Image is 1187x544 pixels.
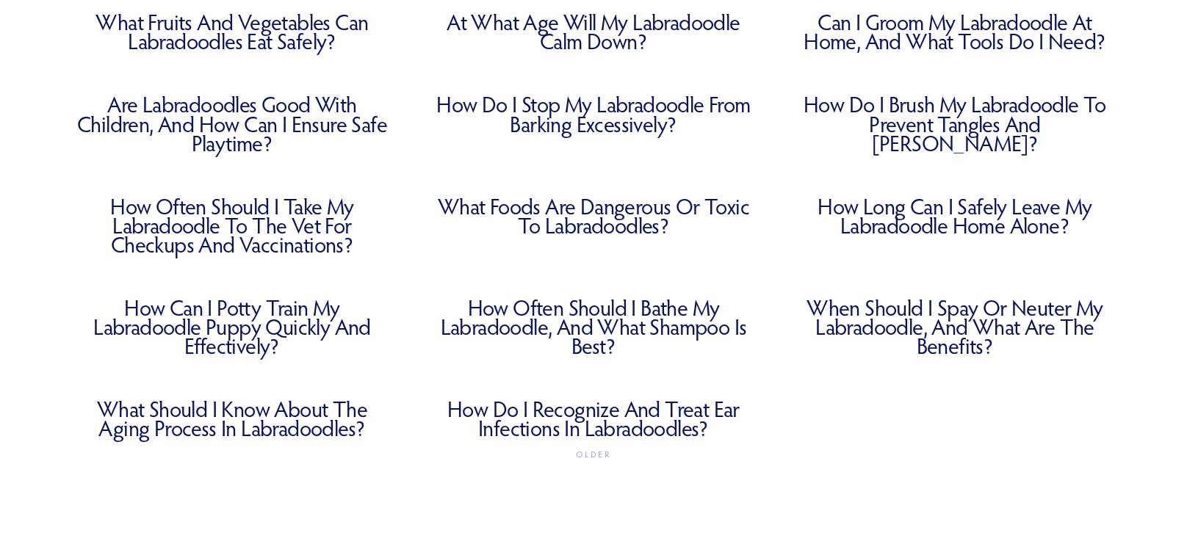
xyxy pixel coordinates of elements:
[435,298,752,355] a: How Often Should I Bathe My Labradoodle, and What Shampoo Is Best?
[73,12,391,51] a: What Fruits and Vegetables Can Labradoodles Eat Safely?
[435,197,752,235] a: What Foods Are Dangerous or Toxic to Labradoodles?
[73,399,391,438] a: What Should I Know About the Aging Process in Labradoodles?
[564,438,622,471] a: Older
[435,399,752,438] a: How Do I Recognize and Treat Ear Infections in Labradoodles?
[73,95,391,152] a: Are Labradoodles Good with Children, and How Can I Ensure Safe Playtime?
[796,12,1114,51] a: Can I Groom My Labradoodle at Home, and What Tools Do I Need?
[796,197,1114,235] a: How Long Can I Safely Leave My Labradoodle Home Alone?
[796,95,1114,152] a: How Do I Brush My Labradoodle to Prevent Tangles and [PERSON_NAME]?
[435,95,752,133] a: How Do I Stop My Labradoodle from Barking Excessively?
[796,298,1114,355] a: When Should I Spay or Neuter My Labradoodle, and What Are the Benefits?
[73,298,391,355] a: How Can I Potty Train My Labradoodle Puppy Quickly and Effectively?
[435,12,752,51] a: At What Age Will My Labradoodle Calm Down?
[73,197,391,254] a: How Often Should I Take My Labradoodle to the Vet for Checkups and Vaccinations?
[570,444,616,465] span: Older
